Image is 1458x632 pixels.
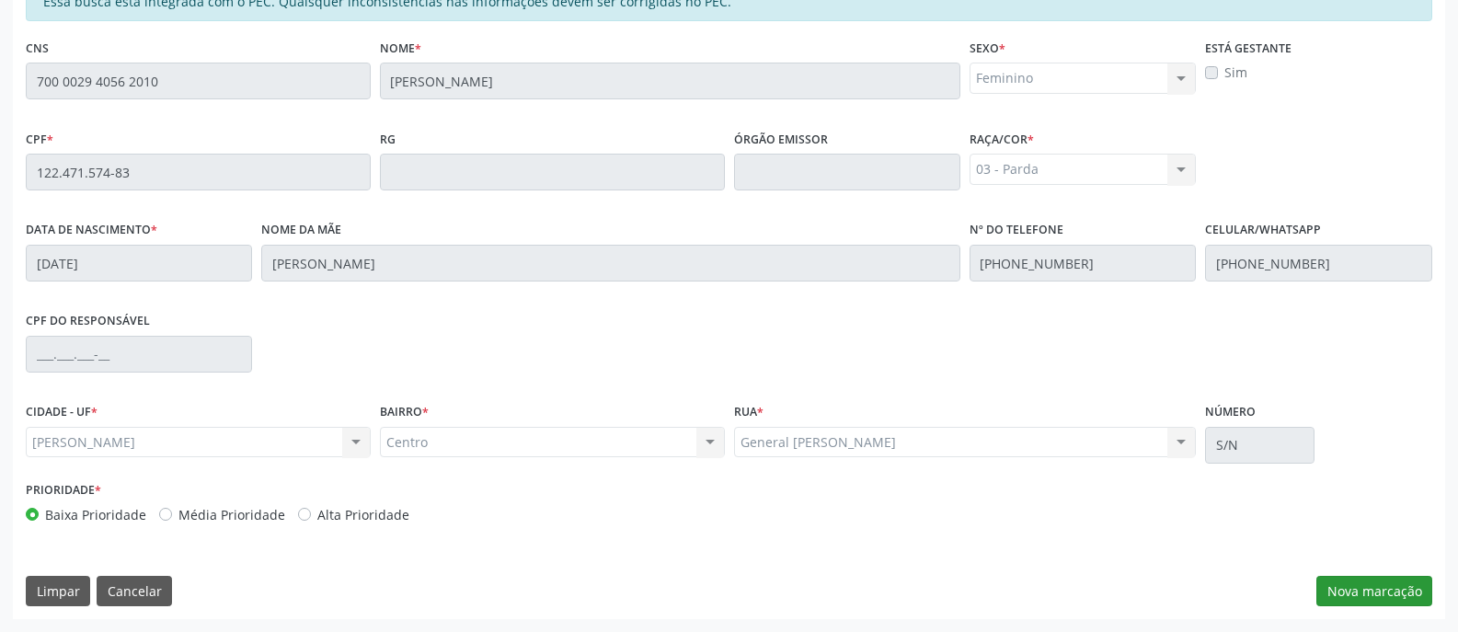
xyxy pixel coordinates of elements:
[970,245,1196,282] input: (__) _____-_____
[26,125,53,154] label: CPF
[734,398,763,427] label: Rua
[97,576,172,607] button: Cancelar
[1205,34,1292,63] label: Está gestante
[45,505,146,524] label: Baixa Prioridade
[380,398,429,427] label: BAIRRO
[26,398,98,427] label: CIDADE - UF
[734,125,828,154] label: Órgão emissor
[26,307,150,336] label: CPF do responsável
[970,216,1063,245] label: Nº do Telefone
[26,477,101,505] label: Prioridade
[26,216,157,245] label: Data de nascimento
[1205,216,1321,245] label: Celular/WhatsApp
[970,125,1034,154] label: Raça/cor
[26,245,252,282] input: __/__/____
[26,34,49,63] label: CNS
[178,505,285,524] label: Média Prioridade
[380,125,396,154] label: RG
[380,34,421,63] label: Nome
[1224,63,1247,82] label: Sim
[1316,576,1432,607] button: Nova marcação
[1205,398,1256,427] label: Número
[317,505,409,524] label: Alta Prioridade
[970,34,1005,63] label: Sexo
[26,576,90,607] button: Limpar
[1205,245,1431,282] input: (__) _____-_____
[261,216,341,245] label: Nome da mãe
[26,336,252,373] input: ___.___.___-__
